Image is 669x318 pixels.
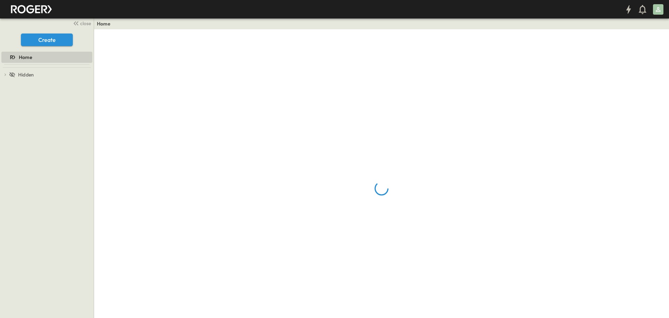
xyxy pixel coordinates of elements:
[80,20,91,27] span: close
[97,20,110,27] a: Home
[70,18,92,28] button: close
[19,54,32,61] span: Home
[97,20,115,27] nav: breadcrumbs
[21,34,73,46] button: Create
[1,52,91,62] a: Home
[18,71,34,78] span: Hidden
